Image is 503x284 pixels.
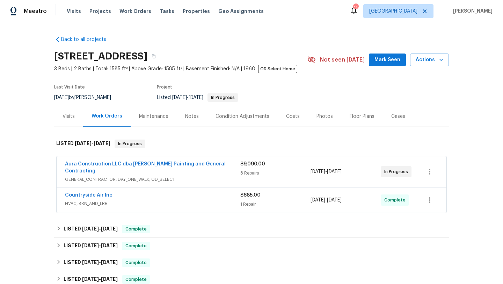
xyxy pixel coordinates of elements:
[54,221,449,237] div: LISTED [DATE]-[DATE]Complete
[218,8,264,15] span: Geo Assignments
[82,260,118,265] span: -
[416,56,443,64] span: Actions
[189,95,203,100] span: [DATE]
[391,113,405,120] div: Cases
[286,113,300,120] div: Costs
[54,254,449,271] div: LISTED [DATE]-[DATE]Complete
[183,8,210,15] span: Properties
[94,141,110,146] span: [DATE]
[82,226,118,231] span: -
[119,8,151,15] span: Work Orders
[63,113,75,120] div: Visits
[320,56,365,63] span: Not seen [DATE]
[350,113,374,120] div: Floor Plans
[54,65,307,72] span: 3 Beds | 2 Baths | Total: 1585 ft² | Above Grade: 1585 ft² | Basement Finished: N/A | 1960
[216,113,269,120] div: Condition Adjustments
[82,277,118,282] span: -
[54,133,449,155] div: LISTED [DATE]-[DATE]In Progress
[147,50,160,63] button: Copy Address
[64,225,118,233] h6: LISTED
[410,54,449,66] button: Actions
[353,4,358,11] div: 11
[240,201,311,208] div: 1 Repair
[65,162,226,173] a: Aura Construction LLC dba [PERSON_NAME] Painting and General Contracting
[82,243,118,248] span: -
[56,140,110,148] h6: LISTED
[82,260,99,265] span: [DATE]
[139,113,168,120] div: Maintenance
[123,276,150,283] span: Complete
[374,56,400,64] span: Mark Seen
[54,36,121,43] a: Back to all projects
[54,93,119,102] div: by [PERSON_NAME]
[82,243,99,248] span: [DATE]
[101,243,118,248] span: [DATE]
[24,8,47,15] span: Maestro
[311,197,342,204] span: -
[123,259,150,266] span: Complete
[123,226,150,233] span: Complete
[172,95,187,100] span: [DATE]
[327,198,342,203] span: [DATE]
[64,242,118,250] h6: LISTED
[101,260,118,265] span: [DATE]
[384,168,411,175] span: In Progress
[75,141,110,146] span: -
[311,168,342,175] span: -
[258,65,297,73] span: OD Select Home
[311,169,325,174] span: [DATE]
[240,170,311,177] div: 8 Repairs
[101,226,118,231] span: [DATE]
[54,53,147,60] h2: [STREET_ADDRESS]
[450,8,493,15] span: [PERSON_NAME]
[54,95,69,100] span: [DATE]
[327,169,342,174] span: [DATE]
[123,242,150,249] span: Complete
[208,95,238,100] span: In Progress
[316,113,333,120] div: Photos
[82,277,99,282] span: [DATE]
[54,237,449,254] div: LISTED [DATE]-[DATE]Complete
[65,193,112,198] a: Countryside Air Inc
[64,258,118,267] h6: LISTED
[172,95,203,100] span: -
[185,113,199,120] div: Notes
[64,275,118,284] h6: LISTED
[240,162,265,166] span: $9,090.00
[67,8,81,15] span: Visits
[92,113,122,120] div: Work Orders
[89,8,111,15] span: Projects
[65,200,240,207] span: HVAC, BRN_AND_LRR
[157,95,238,100] span: Listed
[54,85,85,89] span: Last Visit Date
[240,193,261,198] span: $685.00
[101,277,118,282] span: [DATE]
[75,141,92,146] span: [DATE]
[115,140,145,147] span: In Progress
[384,197,408,204] span: Complete
[65,176,240,183] span: GENERAL_CONTRACTOR, DAY_ONE_WALK, OD_SELECT
[369,8,417,15] span: [GEOGRAPHIC_DATA]
[369,54,406,66] button: Mark Seen
[82,226,99,231] span: [DATE]
[157,85,172,89] span: Project
[160,9,174,14] span: Tasks
[311,198,325,203] span: [DATE]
